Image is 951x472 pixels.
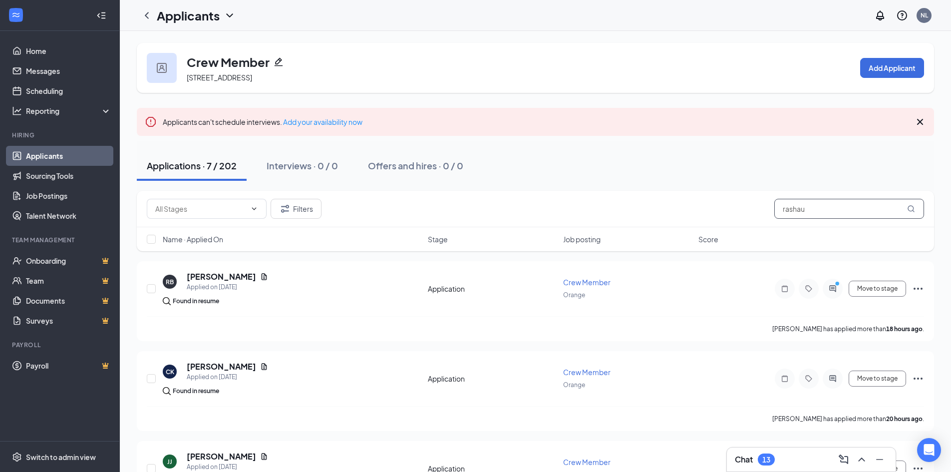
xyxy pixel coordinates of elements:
svg: Notifications [874,9,886,21]
div: Applied on [DATE] [187,462,268,472]
div: JJ [167,458,172,466]
span: [STREET_ADDRESS] [187,73,252,82]
h3: Crew Member [187,53,270,70]
span: Crew Member [563,458,611,467]
div: Switch to admin view [26,452,96,462]
button: Filter Filters [271,199,321,219]
svg: Analysis [12,106,22,116]
input: Search in applications [774,199,924,219]
div: Open Intercom Messenger [917,438,941,462]
span: Job posting [563,234,601,244]
svg: Pencil [274,57,284,67]
div: CK [166,368,174,376]
svg: ComposeMessage [838,454,850,466]
a: TeamCrown [26,271,111,291]
a: SurveysCrown [26,311,111,331]
p: [PERSON_NAME] has applied more than . [772,325,924,333]
div: Applied on [DATE] [187,372,268,382]
div: Found in resume [173,296,219,306]
span: Stage [428,234,448,244]
a: Job Postings [26,186,111,206]
svg: Document [260,453,268,461]
div: Payroll [12,341,109,349]
div: Applied on [DATE] [187,282,268,292]
a: Sourcing Tools [26,166,111,186]
svg: QuestionInfo [896,9,908,21]
span: Orange [563,381,585,389]
img: search.bf7aa3482b7795d4f01b.svg [163,297,171,305]
div: 13 [762,456,770,464]
span: Applicants can't schedule interviews. [163,117,362,126]
svg: Collapse [96,10,106,20]
input: All Stages [155,203,246,214]
a: Applicants [26,146,111,166]
svg: Tag [803,285,815,293]
button: Move to stage [849,371,906,387]
h5: [PERSON_NAME] [187,361,256,372]
svg: Error [145,116,157,128]
svg: ActiveChat [827,375,839,383]
svg: MagnifyingGlass [907,205,915,213]
a: Talent Network [26,206,111,226]
button: Add Applicant [860,58,924,78]
button: ComposeMessage [836,452,852,468]
h5: [PERSON_NAME] [187,451,256,462]
div: Hiring [12,131,109,139]
div: Reporting [26,106,112,116]
div: Offers and hires · 0 / 0 [368,159,463,172]
span: Crew Member [563,368,611,377]
div: Applications · 7 / 202 [147,159,237,172]
svg: PrimaryDot [833,281,845,289]
b: 20 hours ago [886,415,923,423]
svg: ChevronDown [250,205,258,213]
div: Application [428,284,557,294]
svg: Minimize [874,454,886,466]
b: 18 hours ago [886,325,923,333]
a: DocumentsCrown [26,291,111,311]
span: Score [698,234,718,244]
img: user icon [157,63,167,73]
svg: ChevronLeft [141,9,153,21]
button: Minimize [872,452,888,468]
svg: ChevronUp [856,454,868,466]
svg: Filter [279,203,291,215]
svg: WorkstreamLogo [11,10,21,20]
svg: Ellipses [912,373,924,385]
svg: ActiveChat [827,285,839,293]
svg: Document [260,273,268,281]
img: search.bf7aa3482b7795d4f01b.svg [163,387,171,395]
p: [PERSON_NAME] has applied more than . [772,415,924,423]
h3: Chat [735,454,753,465]
svg: Tag [803,375,815,383]
button: Move to stage [849,281,906,297]
div: Interviews · 0 / 0 [267,159,338,172]
svg: Ellipses [912,283,924,295]
a: Home [26,41,111,61]
span: Name · Applied On [163,234,223,244]
svg: Document [260,363,268,371]
a: OnboardingCrown [26,251,111,271]
span: Crew Member [563,278,611,287]
svg: Settings [12,452,22,462]
svg: Note [779,285,791,293]
div: RB [166,278,174,286]
a: Messages [26,61,111,81]
div: NL [921,11,928,19]
div: Team Management [12,236,109,244]
svg: Cross [914,116,926,128]
h5: [PERSON_NAME] [187,271,256,282]
span: Orange [563,291,585,299]
h1: Applicants [157,7,220,24]
svg: ChevronDown [224,9,236,21]
div: Application [428,374,557,384]
a: Scheduling [26,81,111,101]
div: Found in resume [173,386,219,396]
a: Add your availability now [283,117,362,126]
a: PayrollCrown [26,356,111,376]
svg: Note [779,375,791,383]
button: ChevronUp [854,452,870,468]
